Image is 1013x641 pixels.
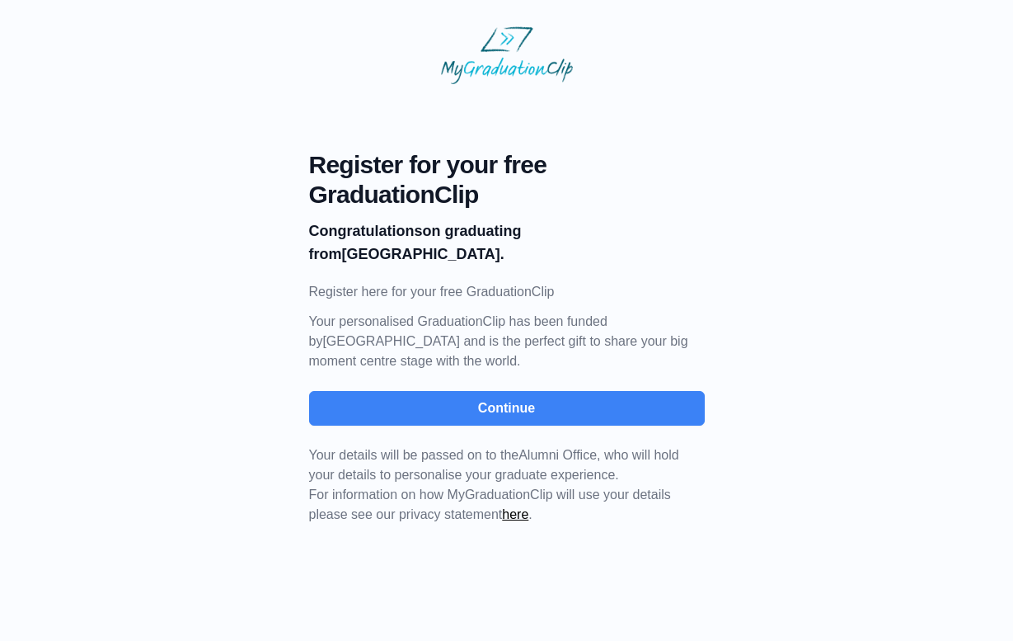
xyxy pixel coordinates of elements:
[309,219,705,266] p: on graduating from [GEOGRAPHIC_DATA].
[502,507,528,521] a: here
[309,448,679,482] span: Your details will be passed on to the , who will hold your details to personalise your graduate e...
[309,180,705,210] span: GraduationClip
[309,282,705,302] p: Register here for your free GraduationClip
[309,223,423,239] b: Congratulations
[518,448,597,462] span: Alumni Office
[309,312,705,371] p: Your personalised GraduationClip has been funded by [GEOGRAPHIC_DATA] and is the perfect gift to ...
[309,150,705,180] span: Register for your free
[309,391,705,426] button: Continue
[441,26,573,84] img: MyGraduationClip
[309,448,679,521] span: For information on how MyGraduationClip will use your details please see our privacy statement .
